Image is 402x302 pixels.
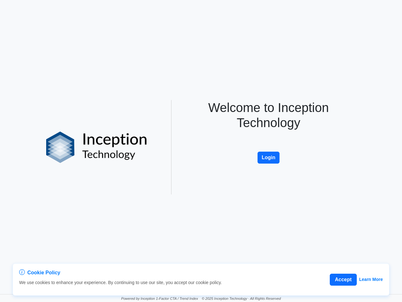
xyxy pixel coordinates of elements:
h1: Welcome to Inception Technology [183,100,354,130]
p: We use cookies to enhance your experience. By continuing to use our site, you accept our cookie p... [19,279,222,286]
button: Accept [330,274,356,286]
img: logo%20black.png [46,131,147,163]
span: Cookie Policy [27,269,60,277]
a: Learn More [359,276,383,283]
a: Login [258,145,280,150]
button: Login [258,152,280,164]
